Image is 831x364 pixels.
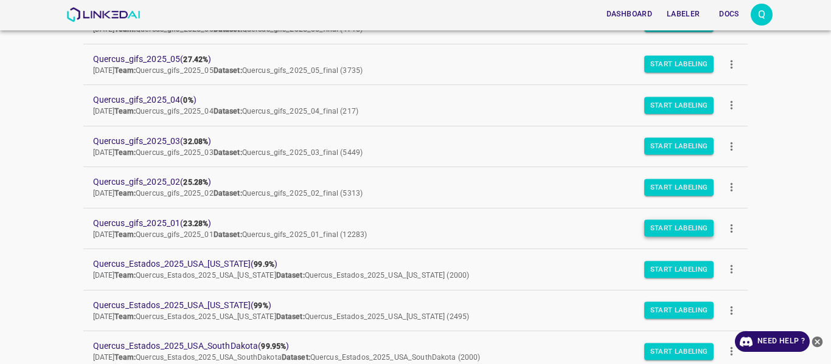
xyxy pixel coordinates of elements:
[114,189,136,197] b: Team:
[214,148,242,157] b: Dataset:
[183,96,193,105] b: 0%
[93,94,719,106] span: Quercus_gifs_2025_04 ( )
[93,66,363,75] span: [DATE] Quercus_gifs_2025_05 Quercus_gifs_2025_05_final (3735)
[93,135,719,148] span: Quercus_gifs_2025_03 ( )
[276,271,305,280] b: Dataset:
[83,290,748,331] a: Quercus_Estados_2025_USA_[US_STATE](99%)[DATE]Team:Quercus_Estados_2025_USA_[US_STATE]Dataset:Que...
[114,271,136,280] b: Team:
[718,297,745,324] button: more
[93,189,363,197] span: [DATE] Quercus_gifs_2025_02 Quercus_gifs_2025_02_final (5313)
[114,148,136,157] b: Team:
[214,66,242,75] b: Dataset:
[751,4,773,26] button: Open settings
[83,167,748,208] a: Quercus_gifs_2025_02(25.28%)[DATE]Team:Quercus_gifs_2025_02Dataset:Quercus_gifs_2025_02_final (5313)
[735,331,810,352] a: Need Help ?
[93,148,363,157] span: [DATE] Quercus_gifs_2025_03 Quercus_gifs_2025_03_final (5449)
[282,353,310,362] b: Dataset:
[644,56,714,73] button: Start Labeling
[718,256,745,283] button: more
[718,132,745,160] button: more
[644,138,714,155] button: Start Labeling
[93,353,481,362] span: [DATE] Quercus_Estados_2025_USA_SouthDakota Quercus_Estados_2025_USA_SouthDakota (2000)
[709,4,748,24] button: Docs
[93,271,470,280] span: [DATE] Quercus_Estados_2025_USA_[US_STATE] Quercus_Estados_2025_USA_[US_STATE] (2000)
[662,4,704,24] button: Labeler
[718,215,745,242] button: more
[93,217,719,230] span: Quercus_gifs_2025_01 ( )
[93,107,358,115] span: [DATE] Quercus_gifs_2025_04 Quercus_gifs_2025_04_final (217)
[93,176,719,188] span: Quercus_gifs_2025_02 ( )
[183,219,208,228] b: 23.28%
[718,50,745,78] button: more
[644,261,714,278] button: Start Labeling
[707,2,751,27] a: Docs
[93,312,470,321] span: [DATE] Quercus_Estados_2025_USA_[US_STATE] Quercus_Estados_2025_USA_[US_STATE] (2495)
[644,302,714,319] button: Start Labeling
[718,174,745,201] button: more
[83,85,748,126] a: Quercus_gifs_2025_04(0%)[DATE]Team:Quercus_gifs_2025_04Dataset:Quercus_gifs_2025_04_final (217)
[659,2,707,27] a: Labeler
[114,107,136,115] b: Team:
[644,220,714,237] button: Start Labeling
[114,230,136,239] b: Team:
[254,301,268,310] b: 99%
[93,299,719,312] span: Quercus_Estados_2025_USA_[US_STATE] ( )
[214,189,242,197] b: Dataset:
[214,107,242,115] b: Dataset:
[83,126,748,167] a: Quercus_gifs_2025_03(32.08%)[DATE]Team:Quercus_gifs_2025_03Dataset:Quercus_gifs_2025_03_final (5449)
[83,249,748,290] a: Quercus_Estados_2025_USA_[US_STATE](99.9%)[DATE]Team:Quercus_Estados_2025_USA_[US_STATE]Dataset:Q...
[183,55,208,64] b: 27.42%
[602,4,657,24] button: Dashboard
[183,178,208,187] b: 25.28%
[93,258,719,270] span: Quercus_Estados_2025_USA_[US_STATE] ( )
[214,230,242,239] b: Dataset:
[83,208,748,249] a: Quercus_gifs_2025_01(23.28%)[DATE]Team:Quercus_gifs_2025_01Dataset:Quercus_gifs_2025_01_final (12...
[276,312,305,321] b: Dataset:
[254,260,274,269] b: 99.9%
[93,53,719,66] span: Quercus_gifs_2025_05 ( )
[114,312,136,321] b: Team:
[751,4,773,26] div: Q
[644,179,714,196] button: Start Labeling
[66,7,140,22] img: LinkedAI
[183,137,208,146] b: 32.08%
[261,342,286,351] b: 99.95%
[644,343,714,360] button: Start Labeling
[644,97,714,114] button: Start Labeling
[93,340,719,352] span: Quercus_Estados_2025_USA_SouthDakota ( )
[83,44,748,85] a: Quercus_gifs_2025_05(27.42%)[DATE]Team:Quercus_gifs_2025_05Dataset:Quercus_gifs_2025_05_final (3735)
[810,331,825,352] button: close-help
[114,353,136,362] b: Team:
[93,230,367,239] span: [DATE] Quercus_gifs_2025_01 Quercus_gifs_2025_01_final (12283)
[718,92,745,119] button: more
[599,2,659,27] a: Dashboard
[114,66,136,75] b: Team:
